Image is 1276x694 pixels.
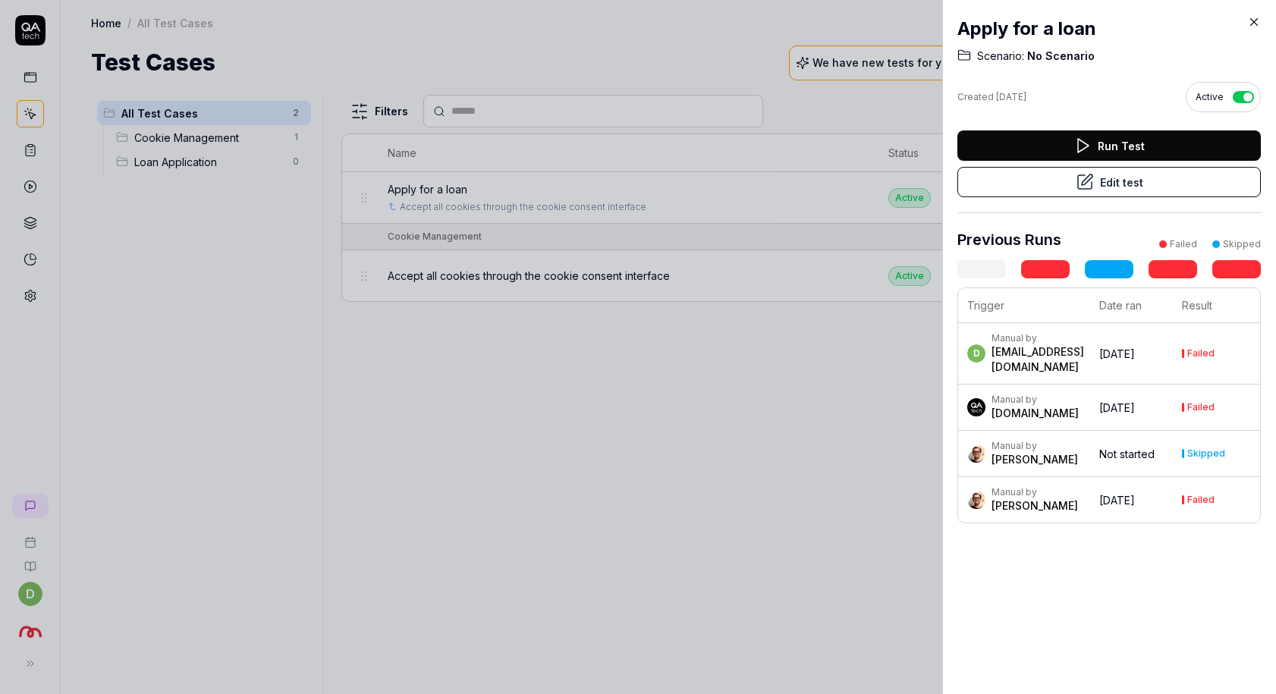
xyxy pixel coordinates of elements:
[967,398,985,416] img: 7ccf6c19-61ad-4a6c-8811-018b02a1b829.jpg
[1099,401,1135,414] time: [DATE]
[957,228,1061,251] h3: Previous Runs
[1187,495,1215,504] div: Failed
[957,15,1261,42] h2: Apply for a loan
[996,91,1026,102] time: [DATE]
[992,332,1084,344] div: Manual by
[1090,431,1173,477] td: Not started
[967,444,985,463] img: 704fe57e-bae9-4a0d-8bcb-c4203d9f0bb2.jpeg
[1024,49,1095,64] span: No Scenario
[992,498,1078,513] div: [PERSON_NAME]
[957,167,1261,197] button: Edit test
[957,90,1026,104] div: Created
[1090,288,1173,323] th: Date ran
[1187,449,1225,458] div: Skipped
[967,491,985,509] img: 704fe57e-bae9-4a0d-8bcb-c4203d9f0bb2.jpeg
[967,344,985,363] span: d
[1170,237,1197,251] div: Failed
[958,288,1090,323] th: Trigger
[1187,349,1215,358] div: Failed
[1196,90,1224,104] span: Active
[1187,403,1215,412] div: Failed
[992,440,1078,452] div: Manual by
[992,452,1078,467] div: [PERSON_NAME]
[977,49,1024,64] span: Scenario:
[1099,494,1135,507] time: [DATE]
[992,406,1079,421] div: [DOMAIN_NAME]
[1099,347,1135,360] time: [DATE]
[957,130,1261,161] button: Run Test
[992,486,1078,498] div: Manual by
[992,394,1079,406] div: Manual by
[1173,288,1261,323] th: Result
[992,344,1084,375] div: [EMAIL_ADDRESS][DOMAIN_NAME]
[1223,237,1261,251] div: Skipped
